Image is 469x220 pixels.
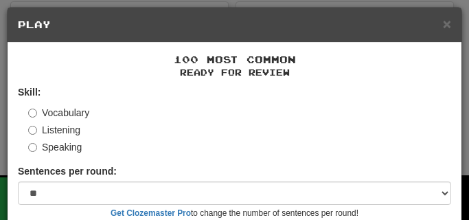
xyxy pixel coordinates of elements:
[18,87,41,98] strong: Skill:
[18,18,451,32] h5: Play
[28,106,89,120] label: Vocabulary
[28,126,37,135] input: Listening
[443,16,451,32] span: ×
[443,16,451,31] button: Close
[28,140,82,154] label: Speaking
[18,208,451,219] small: to change the number of sentences per round!
[28,143,37,152] input: Speaking
[18,67,451,78] small: Ready for Review
[28,109,37,118] input: Vocabulary
[111,208,191,218] a: Get Clozemaster Pro
[28,123,80,137] label: Listening
[174,54,296,65] span: 100 Most Common
[18,164,117,178] label: Sentences per round:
